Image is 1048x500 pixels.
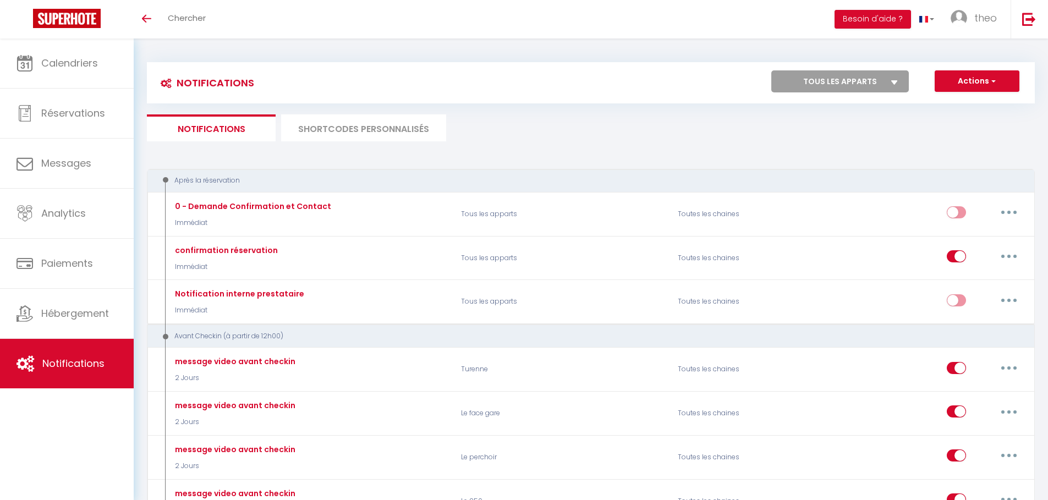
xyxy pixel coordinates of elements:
[281,114,446,141] li: SHORTCODES PERSONNALISÉS
[935,70,1019,92] button: Actions
[835,10,911,29] button: Besoin d'aide ?
[172,373,295,383] p: 2 Jours
[671,441,815,473] div: Toutes les chaines
[157,331,1007,342] div: Avant Checkin (à partir de 12h00)
[454,286,671,318] p: Tous les apparts
[671,354,815,386] div: Toutes les chaines
[41,256,93,270] span: Paiements
[33,9,101,28] img: Super Booking
[454,198,671,230] p: Tous les apparts
[172,355,295,367] div: message video avant checkin
[172,244,278,256] div: confirmation réservation
[172,461,295,471] p: 2 Jours
[671,198,815,230] div: Toutes les chaines
[155,70,254,95] h3: Notifications
[172,218,331,228] p: Immédiat
[172,399,295,411] div: message video avant checkin
[41,106,105,120] span: Réservations
[951,10,967,26] img: ...
[671,397,815,429] div: Toutes les chaines
[172,262,278,272] p: Immédiat
[671,242,815,274] div: Toutes les chaines
[1022,12,1036,26] img: logout
[974,11,997,25] span: theo
[172,288,304,300] div: Notification interne prestataire
[454,397,671,429] p: Le face gare
[454,441,671,473] p: Le perchoir
[168,12,206,24] span: Chercher
[172,200,331,212] div: 0 - Demande Confirmation et Contact
[454,242,671,274] p: Tous les apparts
[172,487,295,499] div: message video avant checkin
[41,206,86,220] span: Analytics
[41,306,109,320] span: Hébergement
[42,356,105,370] span: Notifications
[41,156,91,170] span: Messages
[172,417,295,427] p: 2 Jours
[41,56,98,70] span: Calendriers
[172,305,304,316] p: Immédiat
[147,114,276,141] li: Notifications
[454,354,671,386] p: Turenne
[157,175,1007,186] div: Après la réservation
[671,286,815,318] div: Toutes les chaines
[172,443,295,455] div: message video avant checkin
